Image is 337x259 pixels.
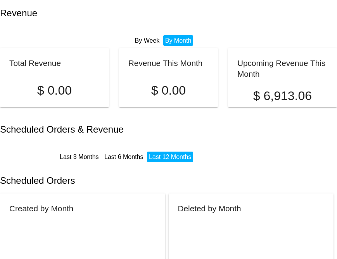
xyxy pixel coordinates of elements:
a: Last 6 Months [104,154,143,160]
a: Last 3 Months [60,154,99,160]
a: Last 12 Months [149,154,191,160]
h2: Revenue This Month [128,59,203,67]
p: $ 0.00 [9,83,100,98]
li: By Week [133,35,162,46]
h2: Created by Month [9,204,73,213]
p: $ 6,913.06 [237,89,328,103]
h2: Upcoming Revenue This Month [237,59,325,78]
p: $ 0.00 [128,83,209,98]
h2: Total Revenue [9,59,61,67]
li: By Month [163,35,194,46]
h2: Deleted by Month [178,204,241,213]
